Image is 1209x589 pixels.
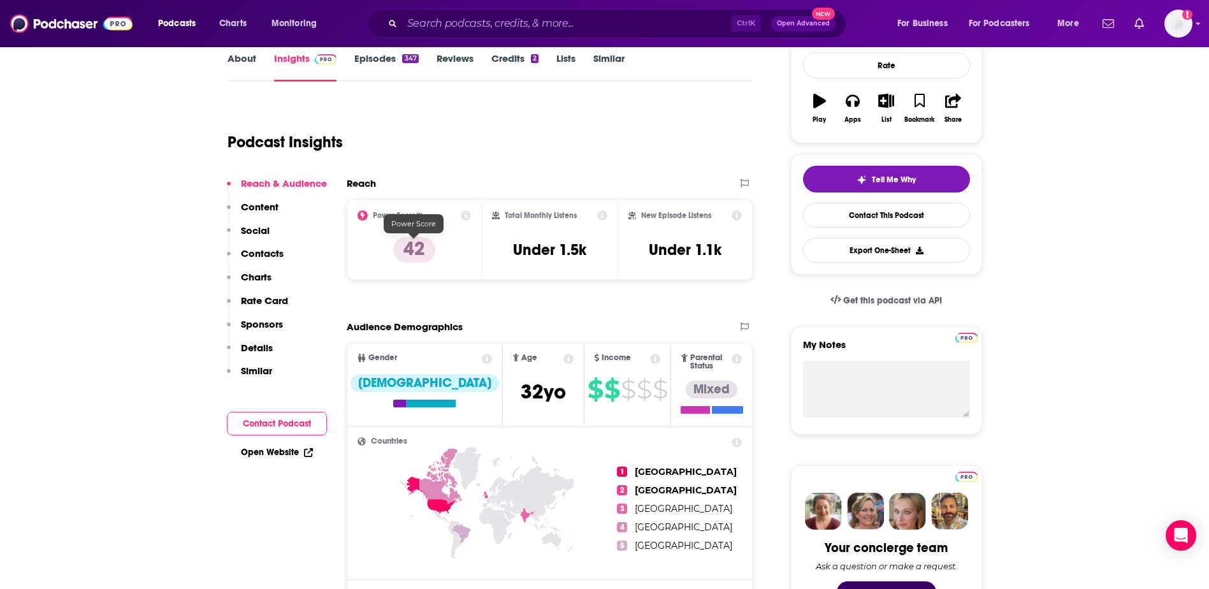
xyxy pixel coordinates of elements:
[521,379,566,404] span: 32 yo
[1057,15,1079,33] span: More
[945,116,962,124] div: Share
[635,466,737,477] span: [GEOGRAPHIC_DATA]
[955,331,978,343] a: Pro website
[158,15,196,33] span: Podcasts
[1129,13,1149,34] a: Show notifications dropdown
[227,318,283,342] button: Sponsors
[813,116,826,124] div: Play
[969,15,1030,33] span: For Podcasters
[241,294,288,307] p: Rate Card
[686,381,737,398] div: Mixed
[635,503,732,514] span: [GEOGRAPHIC_DATA]
[955,472,978,482] img: Podchaser Pro
[241,342,273,354] p: Details
[869,85,902,131] button: List
[816,561,957,571] div: Ask a question or make a request.
[271,15,317,33] span: Monitoring
[373,211,423,220] h2: Power Score™
[653,379,667,400] span: $
[371,437,407,446] span: Countries
[513,240,586,259] h3: Under 1.5k
[820,285,953,316] a: Get this podcast via API
[731,15,761,32] span: Ctrl K
[803,203,970,228] a: Contact This Podcast
[241,318,283,330] p: Sponsors
[617,522,627,532] span: 4
[1097,13,1119,34] a: Show notifications dropdown
[812,8,835,20] span: New
[274,52,337,82] a: InsightsPodchaser Pro
[149,13,212,34] button: open menu
[889,493,926,530] img: Jules Profile
[556,52,576,82] a: Lists
[1164,10,1192,38] button: Show profile menu
[347,321,463,333] h2: Audience Demographics
[228,133,343,152] h1: Podcast Insights
[936,85,969,131] button: Share
[241,224,270,236] p: Social
[641,211,711,220] h2: New Episode Listens
[505,211,577,220] h2: Total Monthly Listens
[241,177,327,189] p: Reach & Audience
[843,295,942,306] span: Get this podcast via API
[635,521,732,533] span: [GEOGRAPHIC_DATA]
[955,470,978,482] a: Pro website
[384,214,444,233] div: Power Score
[227,201,279,224] button: Content
[219,15,247,33] span: Charts
[805,493,842,530] img: Sydney Profile
[402,54,418,63] div: 347
[1182,10,1192,20] svg: Add a profile image
[393,237,435,263] p: 42
[690,354,730,370] span: Parental Status
[903,85,936,131] button: Bookmark
[227,224,270,248] button: Social
[872,175,916,185] span: Tell Me Why
[847,493,884,530] img: Barbara Profile
[637,379,651,400] span: $
[227,271,271,294] button: Charts
[491,52,539,82] a: Credits2
[10,11,133,36] img: Podchaser - Follow, Share and Rate Podcasts
[931,493,968,530] img: Jon Profile
[1164,10,1192,38] span: Logged in as amooers
[803,85,836,131] button: Play
[593,52,625,82] a: Similar
[904,116,934,124] div: Bookmark
[803,238,970,263] button: Export One-Sheet
[617,467,627,477] span: 1
[521,354,537,362] span: Age
[825,540,948,556] div: Your concierge team
[960,13,1048,34] button: open menu
[227,412,327,435] button: Contact Podcast
[621,379,635,400] span: $
[241,271,271,283] p: Charts
[803,338,970,361] label: My Notes
[241,365,272,377] p: Similar
[437,52,474,82] a: Reviews
[803,52,970,78] div: Rate
[881,116,892,124] div: List
[228,52,256,82] a: About
[227,365,272,388] button: Similar
[649,240,721,259] h3: Under 1.1k
[771,16,836,31] button: Open AdvancedNew
[368,354,397,362] span: Gender
[617,504,627,514] span: 3
[635,540,732,551] span: [GEOGRAPHIC_DATA]
[617,541,627,551] span: 5
[211,13,254,34] a: Charts
[955,333,978,343] img: Podchaser Pro
[857,175,867,185] img: tell me why sparkle
[227,247,284,271] button: Contacts
[241,201,279,213] p: Content
[888,13,964,34] button: open menu
[315,54,337,64] img: Podchaser Pro
[635,484,737,496] span: [GEOGRAPHIC_DATA]
[531,54,539,63] div: 2
[1164,10,1192,38] img: User Profile
[617,485,627,495] span: 2
[1166,520,1196,551] div: Open Intercom Messenger
[351,374,499,392] div: [DEMOGRAPHIC_DATA]
[227,342,273,365] button: Details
